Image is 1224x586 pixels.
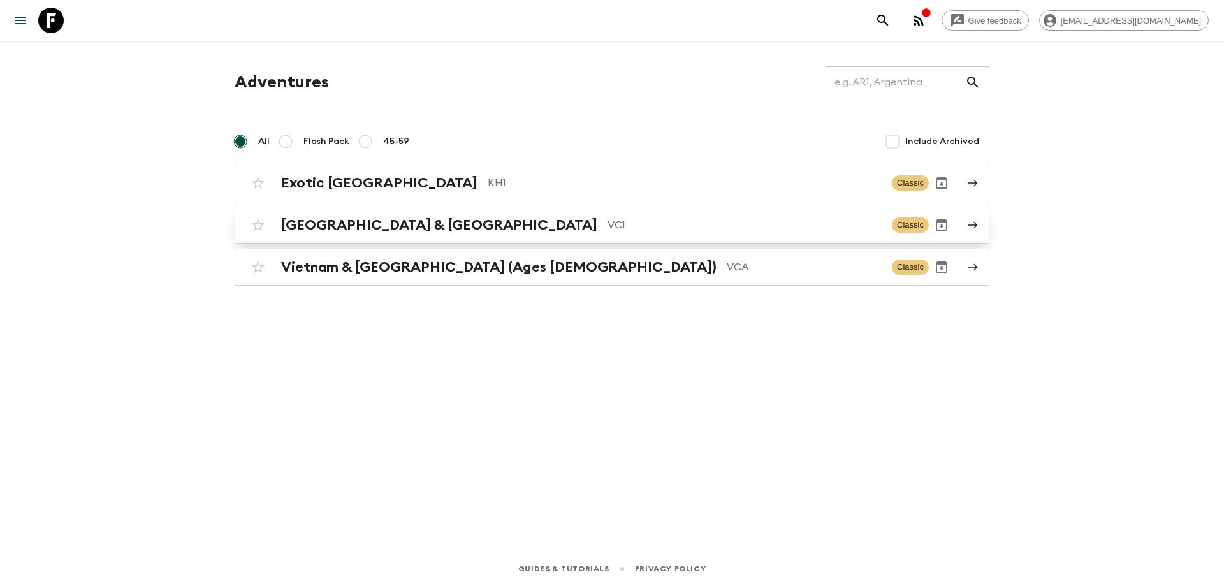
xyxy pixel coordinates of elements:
[1054,16,1208,26] span: [EMAIL_ADDRESS][DOMAIN_NAME]
[303,135,349,148] span: Flash Pack
[608,217,882,233] p: VC1
[235,249,989,286] a: Vietnam & [GEOGRAPHIC_DATA] (Ages [DEMOGRAPHIC_DATA])VCAClassicArchive
[942,10,1029,31] a: Give feedback
[235,70,329,95] h1: Adventures
[905,135,979,148] span: Include Archived
[892,175,929,191] span: Classic
[281,217,597,233] h2: [GEOGRAPHIC_DATA] & [GEOGRAPHIC_DATA]
[518,562,609,576] a: Guides & Tutorials
[281,175,477,191] h2: Exotic [GEOGRAPHIC_DATA]
[8,8,33,33] button: menu
[258,135,270,148] span: All
[929,170,954,196] button: Archive
[383,135,409,148] span: 45-59
[929,254,954,280] button: Archive
[1039,10,1209,31] div: [EMAIL_ADDRESS][DOMAIN_NAME]
[235,207,989,244] a: [GEOGRAPHIC_DATA] & [GEOGRAPHIC_DATA]VC1ClassicArchive
[727,260,882,275] p: VCA
[870,8,896,33] button: search adventures
[892,260,929,275] span: Classic
[488,175,882,191] p: KH1
[961,16,1028,26] span: Give feedback
[235,165,989,201] a: Exotic [GEOGRAPHIC_DATA]KH1ClassicArchive
[635,562,706,576] a: Privacy Policy
[281,259,717,275] h2: Vietnam & [GEOGRAPHIC_DATA] (Ages [DEMOGRAPHIC_DATA])
[892,217,929,233] span: Classic
[826,64,965,100] input: e.g. AR1, Argentina
[929,212,954,238] button: Archive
